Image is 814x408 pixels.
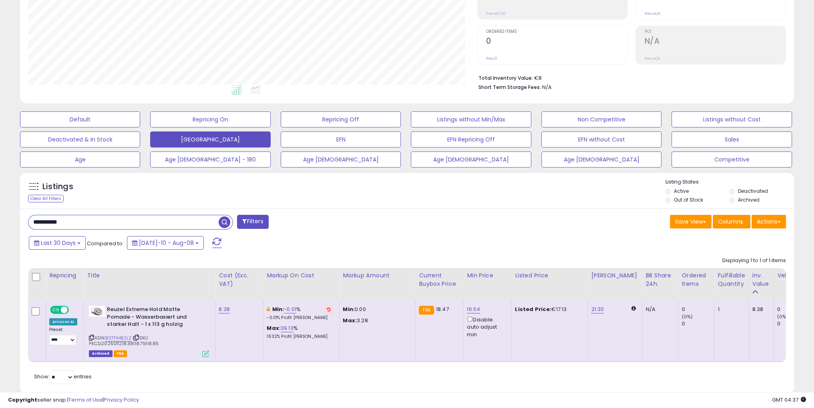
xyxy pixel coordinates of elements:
[541,111,661,127] button: Non Competitive
[20,151,140,168] button: Age
[591,305,604,313] a: 21.30
[411,111,531,127] button: Listings without Min/Max
[20,131,140,147] button: Deactivated & In Stock
[777,271,806,280] div: Velocity
[267,315,333,321] p: -0.01% Profit [PERSON_NAME]
[281,324,293,332] a: 39.13
[515,271,584,280] div: Listed Price
[343,306,409,313] p: 0.00
[645,271,675,288] div: BB Share 24h.
[139,239,194,247] span: [DATE]-10 - Aug-08
[41,239,76,247] span: Last 30 Days
[644,56,660,61] small: Prev: N/A
[644,11,660,16] small: Prev: N/A
[718,271,745,288] div: Fulfillable Quantity
[738,196,760,203] label: Archived
[542,83,552,91] span: N/A
[671,111,792,127] button: Listings without Cost
[267,271,336,280] div: Markup on Cost
[644,36,786,47] h2: N/A
[8,396,139,404] div: seller snap | |
[87,271,212,280] div: Title
[419,306,434,315] small: FBA
[263,268,340,300] th: The percentage added to the cost of goods (COGS) that forms the calculator for Min & Max prices.
[89,306,209,356] div: ASIN:
[486,11,506,16] small: Prev: €0.00
[219,305,230,313] a: 8.38
[665,178,794,186] p: Listing States:
[267,306,333,321] div: %
[752,271,770,288] div: Inv. value
[486,30,627,34] span: Ordered Items
[645,306,672,313] div: N/A
[681,306,714,313] div: 0
[89,350,112,357] span: Listings that have been deleted from Seller Central
[8,396,37,404] strong: Copyright
[267,334,333,339] p: 18.32% Profit [PERSON_NAME]
[219,271,260,288] div: Cost (Exc. VAT)
[670,215,711,228] button: Save View
[411,151,531,168] button: Age [DEMOGRAPHIC_DATA]
[343,317,357,324] strong: Max:
[281,131,401,147] button: EFN
[114,350,127,357] span: FBA
[49,327,77,345] div: Preset:
[284,305,296,313] a: -0.01
[777,306,810,313] div: 0
[777,320,810,327] div: 0
[51,307,61,313] span: ON
[272,305,284,313] b: Min:
[107,306,204,330] b: Reuzel Extreme Hold Matte Pomade - Wasserbasiert und starker Halt - 1 x 113 g holzig
[89,306,105,317] img: 412b1RukESL._SL40_.jpg
[681,320,714,327] div: 0
[541,151,661,168] button: Age [DEMOGRAPHIC_DATA]
[467,315,505,338] div: Disable auto adjust min
[150,131,270,147] button: [GEOGRAPHIC_DATA]
[752,215,786,228] button: Actions
[28,195,64,202] div: Clear All Filters
[34,373,92,380] span: Show: entries
[150,111,270,127] button: Repricing On
[515,306,581,313] div: €17.13
[49,271,80,280] div: Repricing
[411,131,531,147] button: EFN Repricing Off
[42,181,73,192] h5: Listings
[281,111,401,127] button: Repricing Off
[591,271,639,280] div: [PERSON_NAME]
[419,271,460,288] div: Current Buybox Price
[674,196,703,203] label: Out of Stock
[713,215,750,228] button: Columns
[681,271,711,288] div: Ordered Items
[467,305,480,313] a: 16.54
[29,236,86,250] button: Last 30 Days
[68,396,103,404] a: Terms of Use
[150,151,270,168] button: Age [DEMOGRAPHIC_DATA] - 180
[87,240,124,247] span: Compared to:
[674,188,689,194] label: Active
[681,313,693,320] small: (0%)
[541,131,661,147] button: EFN without Cost
[436,305,449,313] span: 18.47
[105,335,131,341] a: B07FK4B2L2
[515,305,551,313] b: Listed Price:
[718,218,743,226] span: Columns
[718,306,742,313] div: 1
[267,324,281,332] b: Max:
[343,305,355,313] strong: Min:
[738,188,768,194] label: Deactivated
[343,271,412,280] div: Markup Amount
[777,313,788,320] small: (0%)
[127,236,204,250] button: [DATE]-10 - Aug-08
[467,271,508,280] div: Min Price
[343,317,409,324] p: 3.28
[486,36,627,47] h2: 0
[237,215,268,229] button: Filters
[89,335,159,347] span: | SKU: PECS|20250112|8.38|18.79|18.85
[68,307,80,313] span: OFF
[752,306,768,313] div: 8.38
[486,56,497,61] small: Prev: 0
[671,131,792,147] button: Sales
[281,151,401,168] button: Age [DEMOGRAPHIC_DATA]
[478,73,780,82] li: €8
[644,30,786,34] span: ROI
